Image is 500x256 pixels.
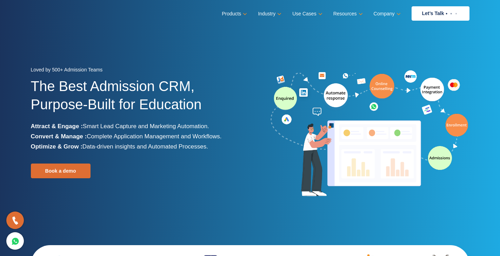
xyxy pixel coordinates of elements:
a: Let’s Talk [412,6,469,21]
img: admission-software-home-page-header [269,69,469,199]
span: Data-driven insights and Automated Processes. [82,143,208,150]
a: Company [374,9,399,19]
h1: The Best Admission CRM, Purpose-Built for Education [31,77,245,121]
a: Industry [258,9,280,19]
span: Smart Lead Capture and Marketing Automation. [83,123,209,130]
b: Attract & Engage : [31,123,83,130]
a: Resources [333,9,361,19]
b: Optimize & Grow : [31,143,82,150]
a: Products [222,9,246,19]
b: Convert & Manage : [31,133,87,140]
a: Use Cases [292,9,321,19]
div: Loved by 500+ Admission Teams [31,65,245,77]
a: Book a demo [31,164,91,178]
span: Complete Application Management and Workflows. [87,133,221,140]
